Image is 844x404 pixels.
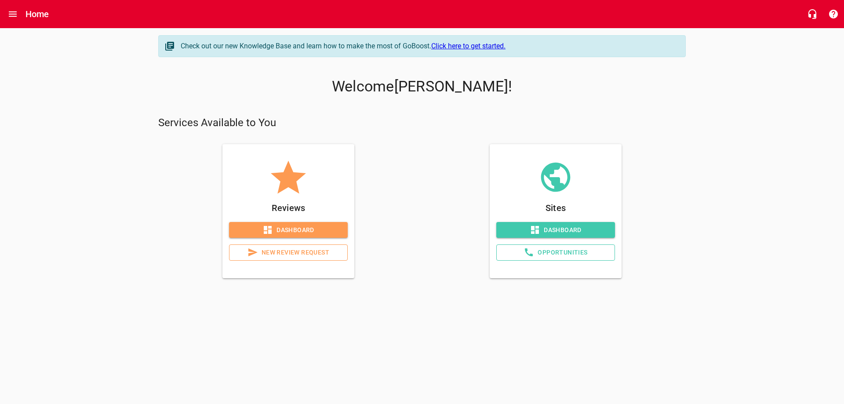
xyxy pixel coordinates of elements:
[823,4,844,25] button: Support Portal
[181,41,677,51] div: Check out our new Knowledge Base and learn how to make the most of GoBoost.
[496,244,615,261] a: Opportunities
[503,225,608,236] span: Dashboard
[504,247,608,258] span: Opportunities
[431,42,506,50] a: Click here to get started.
[236,247,340,258] span: New Review Request
[229,244,348,261] a: New Review Request
[158,78,686,95] p: Welcome [PERSON_NAME] !
[236,225,341,236] span: Dashboard
[229,201,348,215] p: Reviews
[2,4,23,25] button: Open drawer
[802,4,823,25] button: Live Chat
[496,201,615,215] p: Sites
[25,7,49,21] h6: Home
[496,222,615,238] a: Dashboard
[229,222,348,238] a: Dashboard
[158,116,686,130] p: Services Available to You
